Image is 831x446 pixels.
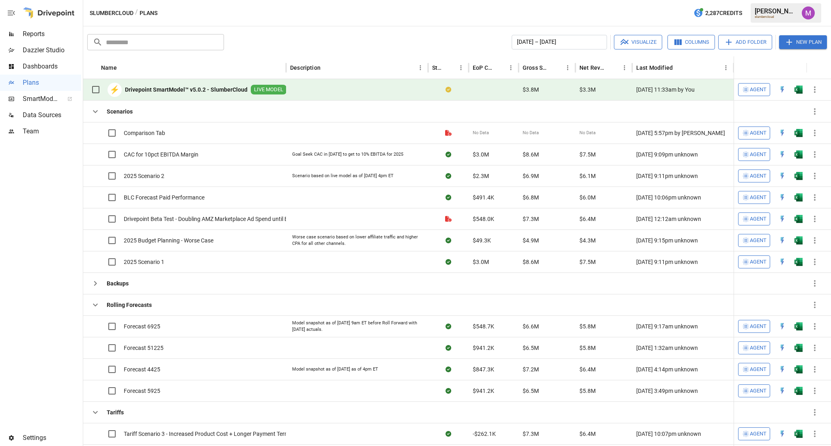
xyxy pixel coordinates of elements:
[778,236,786,244] img: quick-edit-flash.b8aec18c.svg
[523,387,539,395] span: $6.5M
[505,62,517,73] button: EoP Cash column menu
[778,215,786,223] img: quick-edit-flash.b8aec18c.svg
[579,150,596,159] span: $7.5M
[632,229,734,251] div: [DATE] 9:15pm unknown
[446,258,451,266] div: Sync complete
[107,408,124,416] b: Tariffs
[718,35,772,49] button: Add Folder
[794,172,803,180] img: excel-icon.76473adf.svg
[473,365,494,373] span: $847.3K
[523,150,539,159] span: $8.6M
[750,214,766,224] span: Agent
[632,187,734,208] div: [DATE] 10:06pm unknown
[107,107,133,116] b: Scenarios
[124,430,292,438] span: Tariff Scenario 3 - Increased Product Cost + Longer Payment Terms
[523,130,539,136] span: No Data
[124,150,198,159] span: CAC for 10pct EBITDA Margin
[473,344,494,352] span: $941.2K
[446,365,451,373] div: Sync complete
[750,365,766,374] span: Agent
[523,430,539,438] span: $7.3M
[445,215,452,223] div: File is not a valid Drivepoint model
[446,322,451,330] div: Sync complete
[778,322,786,330] img: quick-edit-flash.b8aec18c.svg
[750,257,766,267] span: Agent
[778,387,786,395] div: Open in Quick Edit
[473,193,494,202] span: $491.4K
[523,322,539,330] span: $6.6M
[755,15,797,19] div: slumbercloud
[101,64,117,71] div: Name
[579,344,596,352] span: $5.8M
[632,79,734,101] div: [DATE] 11:33am by You
[778,430,786,438] img: quick-edit-flash.b8aec18c.svg
[124,236,213,244] span: 2025 Budget Planning - Worse Case
[738,148,770,161] button: Agent
[778,129,786,137] div: Open in Quick Edit
[812,62,823,73] button: Sort
[473,130,489,136] span: No Data
[23,62,81,71] span: Dashboards
[455,62,467,73] button: Status column menu
[579,193,596,202] span: $6.0M
[794,86,803,94] img: excel-icon.76473adf.svg
[738,127,770,139] button: Agent
[750,236,766,245] span: Agent
[523,64,550,71] div: Gross Sales
[632,337,734,358] div: [DATE] 1:32am unknown
[473,172,489,180] span: $2.3M
[23,110,81,120] span: Data Sources
[446,193,451,202] div: Sync complete
[738,234,770,247] button: Agent
[473,150,489,159] span: $3.0M
[579,172,596,180] span: $6.1M
[738,83,770,96] button: Agent
[290,64,321,71] div: Description
[778,258,786,266] div: Open in Quick Edit
[523,258,539,266] span: $8.6M
[124,172,164,180] span: 2025 Scenario 2
[802,6,815,19] img: Umer Muhammed
[794,129,803,137] div: Open in Excel
[579,86,596,94] span: $3.3M
[778,365,786,373] div: Open in Quick Edit
[446,387,451,395] div: Sync complete
[794,215,803,223] div: Open in Excel
[794,172,803,180] div: Open in Excel
[778,344,786,352] div: Open in Quick Edit
[523,172,539,180] span: $6.9M
[124,129,165,137] span: Comparison Tab
[632,423,734,444] div: [DATE] 10:07pm unknown
[473,387,494,395] span: $941.2K
[794,344,803,352] div: Open in Excel
[124,322,160,330] span: Forecast 6925
[794,150,803,159] div: Open in Excel
[738,169,770,182] button: Agent
[579,365,596,373] span: $6.4M
[321,62,333,73] button: Sort
[614,35,662,49] button: Visualize
[607,62,619,73] button: Sort
[90,8,133,18] button: slumbercloud
[750,386,766,396] span: Agent
[794,258,803,266] div: Open in Excel
[750,322,766,331] span: Agent
[473,236,491,244] span: $49.3K
[778,365,786,373] img: quick-edit-flash.b8aec18c.svg
[473,64,493,71] div: EoP Cash
[778,322,786,330] div: Open in Quick Edit
[778,215,786,223] div: Open in Quick Edit
[292,320,422,332] div: Model snapshot as of [DATE] 9am ET before Roll Forward with [DATE] actuals.
[794,236,803,244] div: Open in Excel
[794,193,803,202] img: excel-icon.76473adf.svg
[23,94,58,104] span: SmartModel
[523,215,539,223] span: $7.3M
[512,35,607,49] button: [DATE] – [DATE]
[794,215,803,223] img: excel-icon.76473adf.svg
[124,344,164,352] span: Forecast 51225
[674,62,685,73] button: Sort
[750,172,766,181] span: Agent
[523,86,539,94] span: $3.8M
[523,344,539,352] span: $6.5M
